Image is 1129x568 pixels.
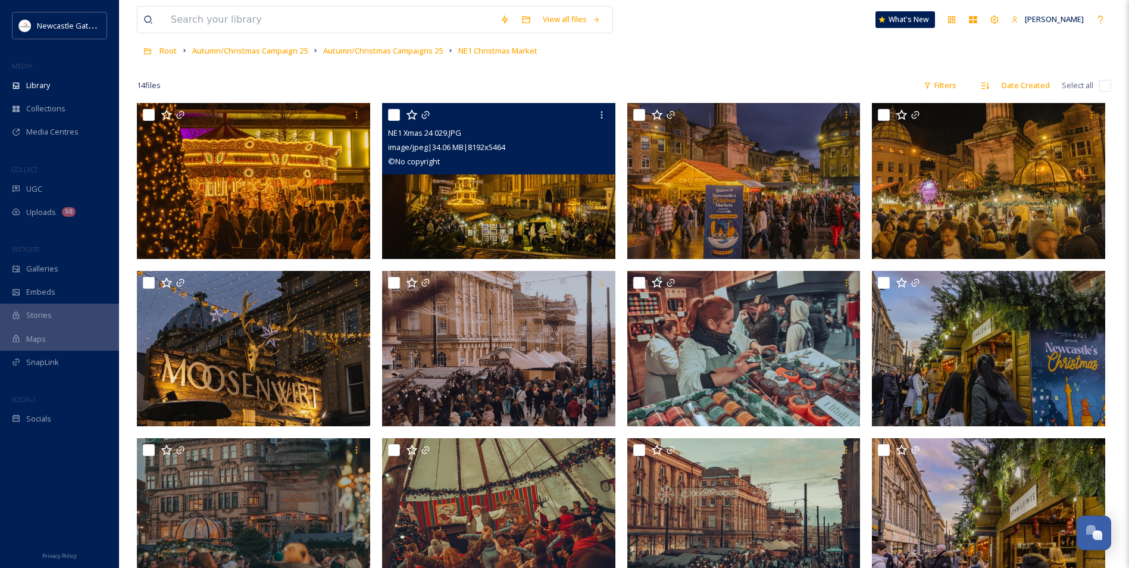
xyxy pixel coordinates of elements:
img: NE1 Xmas 24 104.JPG [872,103,1105,259]
span: Socials [26,413,51,425]
span: Stories [26,310,52,321]
span: Media Centres [26,126,79,138]
img: NE1 Xmas 24 029.JPG [382,103,615,259]
span: Autumn/Christmas Campaigns 25 [323,45,443,56]
span: 14 file s [137,80,161,91]
img: NE1 Xmas 24 096.JPG [627,103,861,259]
span: Galleries [26,263,58,274]
span: © No copyright [388,156,440,167]
span: NE1 Christmas Market [458,45,537,56]
span: Uploads [26,207,56,218]
span: Collections [26,103,65,114]
a: What's New [875,11,935,28]
span: [PERSON_NAME] [1025,14,1084,24]
span: Root [160,45,177,56]
span: SnapLink [26,357,59,368]
span: Library [26,80,50,91]
span: Privacy Policy [42,552,77,560]
a: Root [160,43,177,58]
span: UGC [26,183,42,195]
a: Privacy Policy [42,548,77,562]
span: Autumn/Christmas Campaign 25 [192,45,308,56]
span: WIDGETS [12,245,39,254]
a: View all files [537,8,606,31]
span: Embeds [26,286,55,298]
a: Autumn/Christmas Campaign 25 [192,43,308,58]
button: Open Chat [1077,516,1111,550]
a: [PERSON_NAME] [1005,8,1090,31]
div: 58 [62,207,76,217]
span: NE1 Xmas 24 029.JPG [388,127,461,138]
span: SOCIALS [12,395,36,404]
img: image-77.jpg [627,271,861,427]
a: Autumn/Christmas Campaigns 25 [323,43,443,58]
span: Newcastle Gateshead Initiative [37,20,146,31]
span: COLLECT [12,165,37,174]
div: Filters [918,74,962,97]
img: DqD9wEUd_400x400.jpg [19,20,31,32]
span: Maps [26,333,46,345]
span: image/jpeg | 34.06 MB | 8192 x 5464 [388,142,505,152]
input: Search your library [165,7,494,33]
span: MEDIA [12,61,33,70]
span: Select all [1062,80,1093,91]
img: NE1 Xmas 24 074 - Copy.JPG [872,271,1105,427]
div: Date Created [996,74,1056,97]
img: image-157.jpg [382,271,615,427]
img: NE1 Xmas 24 053.JPG [137,271,370,427]
img: NE1 Xmas 24 019.JPG [137,103,370,259]
a: NE1 Christmas Market [458,43,537,58]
